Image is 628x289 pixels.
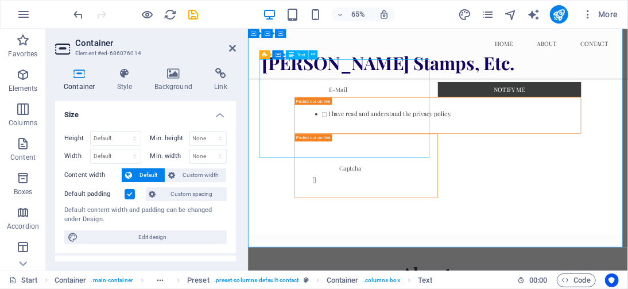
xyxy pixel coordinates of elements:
p: Boxes [14,187,33,196]
span: Custom spacing [160,187,223,201]
span: : [537,276,539,284]
nav: breadcrumb [55,273,433,287]
span: Custom width [179,168,223,182]
p: Columns [9,118,37,128]
span: Code [562,273,591,287]
label: Min. height [150,135,189,141]
button: Default [122,168,165,182]
span: Text [297,52,305,57]
button: Click here to leave preview mode and continue editing [141,7,154,21]
button: More [577,5,623,24]
button: Code [557,273,596,287]
span: Click to select. Double-click to edit [327,273,359,287]
span: More [582,9,618,20]
h4: Style [108,68,146,92]
h6: 65% [349,7,367,21]
i: On resize automatically adjust zoom level to fit chosen device. [379,9,389,20]
button: 65% [332,7,373,21]
h6: Session time [517,273,548,287]
i: This element is a customizable preset [304,277,309,283]
span: Click to select. Double-click to edit [55,273,87,287]
i: Save (Ctrl+S) [187,8,200,21]
p: Content [10,153,36,162]
i: Undo: Change text (Ctrl+Z) [72,8,86,21]
span: Default [135,168,161,182]
span: Click to select. Double-click to edit [418,273,432,287]
button: Custom spacing [146,187,227,201]
label: Default padding [64,187,125,201]
button: Custom width [165,168,227,182]
button: save [187,7,200,21]
button: design [458,7,472,21]
h4: Container [55,68,108,92]
button: Edit design [64,230,227,244]
span: 00 00 [529,273,547,287]
button: Usercentrics [605,273,619,287]
p: Elements [9,84,38,93]
a: Click to cancel selection. Double-click to open Pages [9,273,38,287]
div: Default content width and padding can be changed under Design. [64,206,227,225]
button: pages [481,7,495,21]
span: . columns-box [363,273,400,287]
h4: Size [55,101,236,122]
i: Navigator [504,8,517,21]
button: text_generator [527,7,541,21]
label: Height [64,135,90,141]
label: Content width [64,168,122,182]
p: Tables [13,256,33,265]
span: . main-container [91,273,133,287]
i: Design (Ctrl+Alt+Y) [458,8,471,21]
h4: Link [206,68,236,92]
h3: Element #ed-686076014 [75,48,213,59]
i: Pages (Ctrl+Alt+S) [481,8,494,21]
button: navigator [504,7,518,21]
h2: Container [75,38,236,48]
button: reload [164,7,177,21]
button: publish [550,5,568,24]
p: Favorites [8,49,37,59]
label: Min. width [150,153,189,159]
i: Reload page [164,8,177,21]
h4: Background [146,68,206,92]
i: AI Writer [527,8,540,21]
button: undo [72,7,86,21]
span: . preset-columns-default-contact [214,273,299,287]
label: Width [64,153,90,159]
i: Publish [552,8,565,21]
p: Accordion [7,222,39,231]
h4: Layout (Flexbox) [55,256,236,276]
span: Edit design [82,230,223,244]
span: Click to select. Double-click to edit [187,273,210,287]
